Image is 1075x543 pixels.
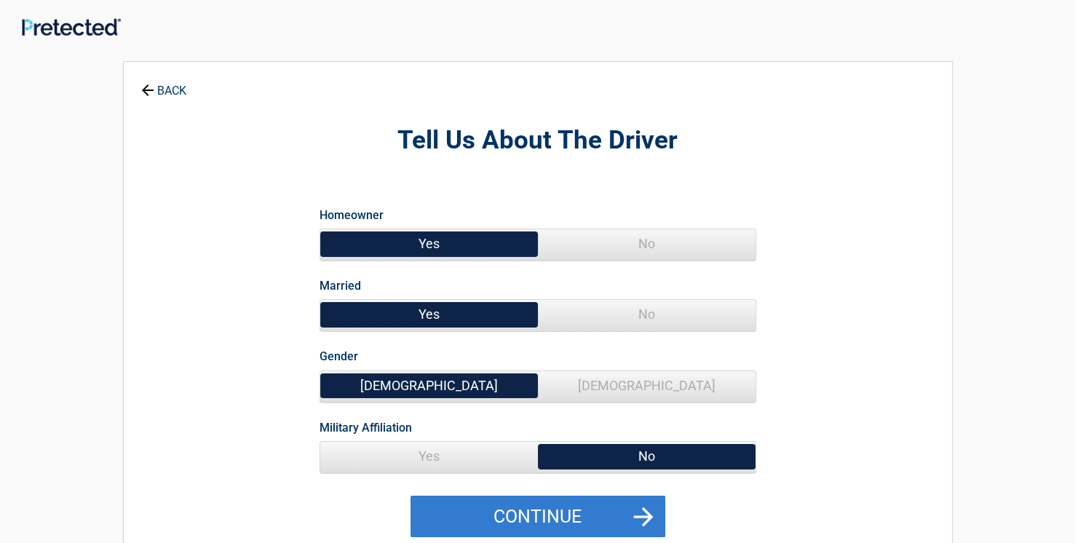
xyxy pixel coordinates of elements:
[538,300,755,329] span: No
[538,229,755,258] span: No
[320,346,358,366] label: Gender
[320,229,538,258] span: Yes
[320,418,412,437] label: Military Affiliation
[320,300,538,329] span: Yes
[538,442,755,471] span: No
[538,371,755,400] span: [DEMOGRAPHIC_DATA]
[320,205,384,225] label: Homeowner
[138,71,189,97] a: BACK
[320,442,538,471] span: Yes
[22,18,121,36] img: Main Logo
[410,496,665,538] button: Continue
[204,124,872,158] h2: Tell Us About The Driver
[320,276,361,296] label: Married
[320,371,538,400] span: [DEMOGRAPHIC_DATA]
